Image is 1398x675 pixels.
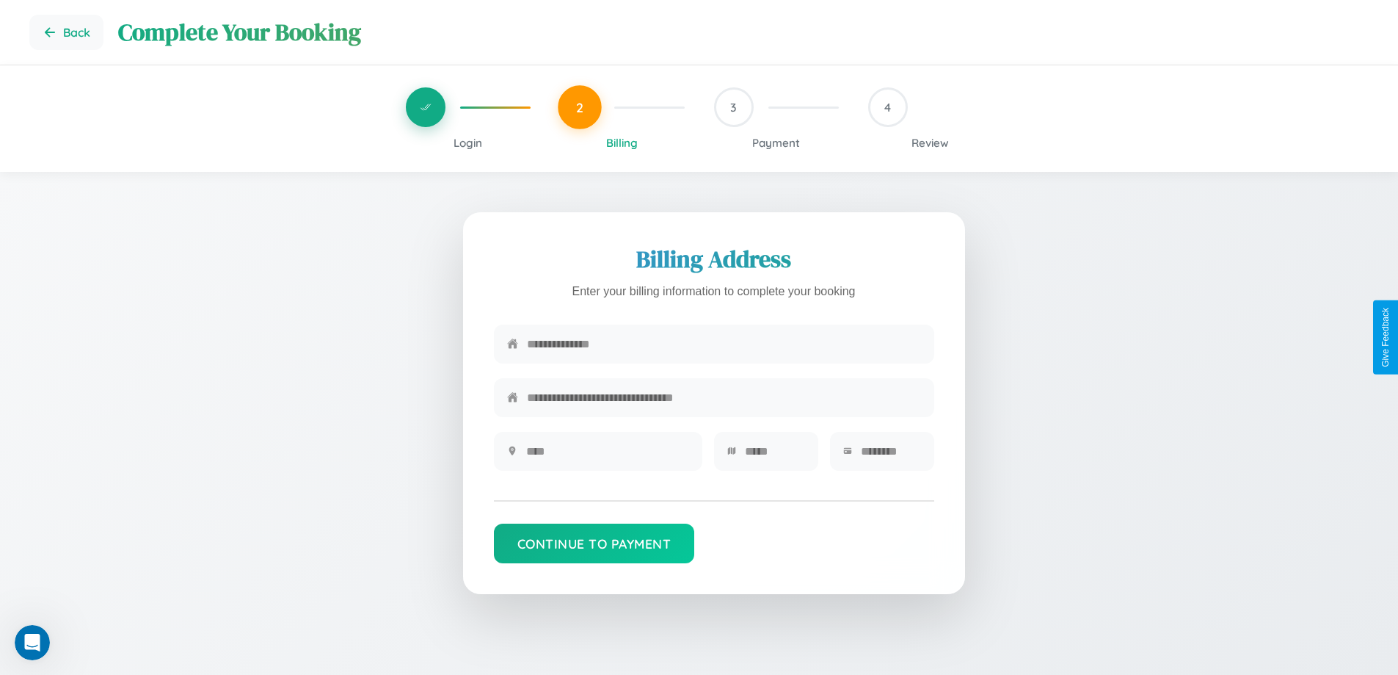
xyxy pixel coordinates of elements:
button: Continue to Payment [494,524,695,563]
button: Go back [29,15,103,50]
span: 2 [576,99,583,115]
span: Billing [606,136,638,150]
p: Enter your billing information to complete your booking [494,281,934,303]
iframe: Intercom live chat [15,625,50,660]
div: Give Feedback [1380,308,1391,367]
span: Payment [752,136,800,150]
h1: Complete Your Booking [118,16,1369,48]
h2: Billing Address [494,243,934,275]
span: Review [911,136,949,150]
span: 3 [730,100,737,115]
span: 4 [884,100,891,115]
span: Login [454,136,482,150]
